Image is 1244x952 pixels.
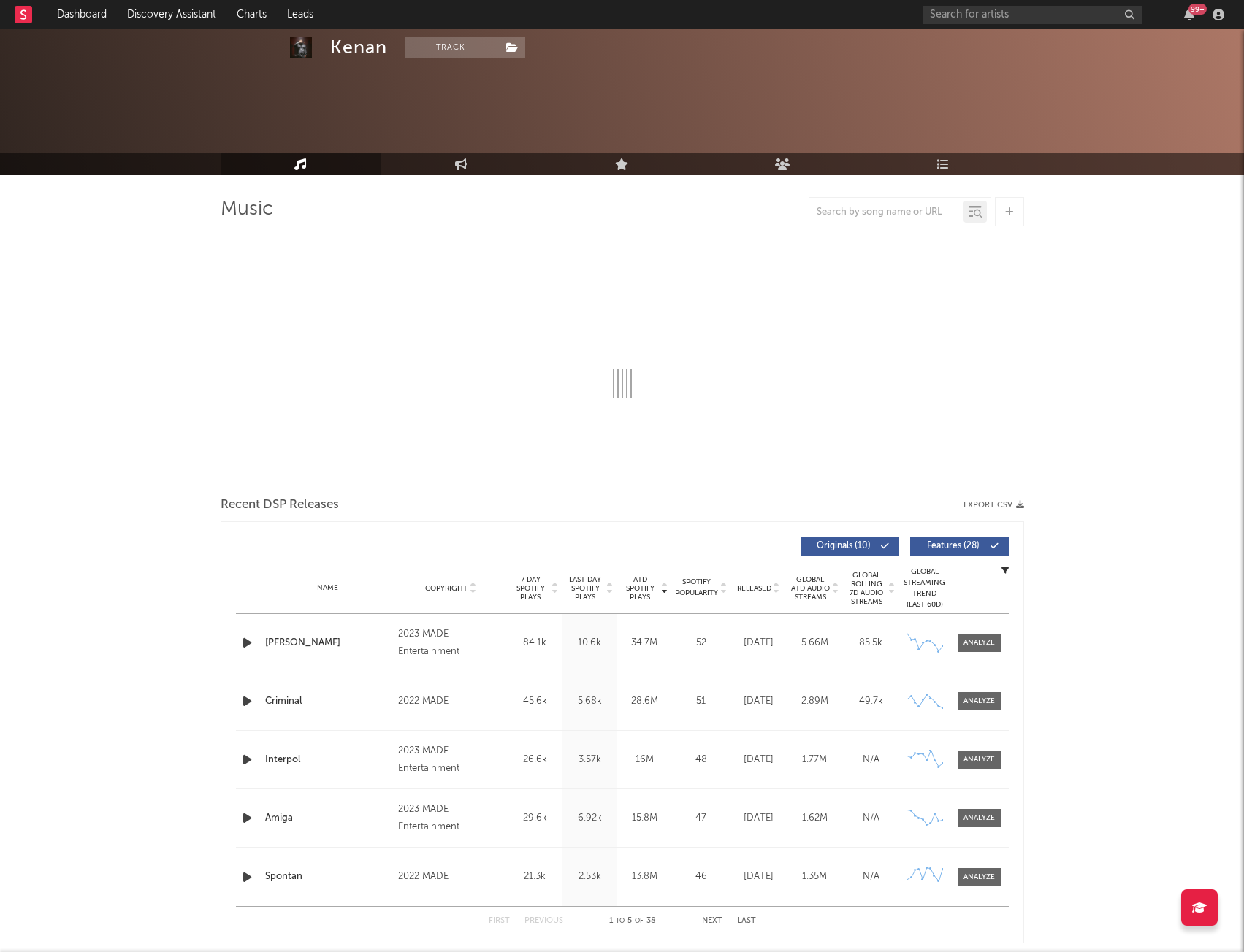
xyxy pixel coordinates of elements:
[1184,9,1194,20] button: 99+
[847,811,896,826] div: N/A
[511,575,550,602] span: 7 Day Spotify Plays
[221,496,339,514] span: Recent DSP Releases
[790,694,839,709] div: 2.89M
[621,870,668,884] div: 13.8M
[405,37,497,58] button: Track
[676,870,727,884] div: 46
[265,753,392,767] a: Interpol
[265,811,392,826] a: Amiga
[566,811,614,826] div: 6.92k
[847,636,896,650] div: 85.5k
[801,537,899,556] button: Originals(10)
[910,537,1009,556] button: Features(28)
[566,636,614,650] div: 10.6k
[330,37,387,58] div: Kenan
[621,575,660,602] span: ATD Spotify Plays
[847,753,896,767] div: N/A
[635,918,644,924] span: of
[621,811,668,826] div: 15.8M
[566,575,605,602] span: Last Day Spotify Plays
[621,694,668,709] div: 28.6M
[676,636,727,650] div: 52
[621,753,668,767] div: 16M
[847,571,887,606] span: Global Rolling 7D Audio Streams
[566,753,614,767] div: 3.57k
[511,811,559,826] div: 29.6k
[903,567,947,610] div: Global Streaming Trend (Last 60D)
[676,811,727,826] div: 47
[1188,4,1207,15] div: 99 +
[847,870,896,884] div: N/A
[734,636,783,650] div: [DATE]
[734,694,783,709] div: [DATE]
[676,753,727,767] div: 48
[511,753,559,767] div: 26.6k
[790,811,839,826] div: 1.62M
[621,636,668,650] div: 34.7M
[790,636,839,650] div: 5.66M
[737,584,771,593] span: Released
[734,870,783,884] div: [DATE]
[566,870,614,884] div: 2.53k
[566,694,614,709] div: 5.68k
[398,801,503,836] div: 2023 MADE Entertainment
[734,811,783,826] div: [DATE]
[511,870,559,884] div: 21.3k
[398,742,503,778] div: 2023 MADE Entertainment
[489,917,510,925] button: First
[675,577,718,599] span: Spotify Popularity
[592,913,673,930] div: 1 5 38
[734,753,783,767] div: [DATE]
[511,636,559,650] div: 84.1k
[265,583,392,594] div: Name
[265,636,392,650] a: [PERSON_NAME]
[963,501,1024,510] button: Export CSV
[398,693,503,710] div: 2022 MADE
[265,870,392,884] a: Spontan
[616,918,625,924] span: to
[702,917,722,925] button: Next
[810,542,877,550] span: Originals ( 10 )
[790,575,831,602] span: Global ATD Audio Streams
[425,584,468,593] span: Copyright
[524,917,563,925] button: Previous
[920,542,987,550] span: Features ( 28 )
[398,626,503,661] div: 2023 MADE Entertainment
[847,694,896,709] div: 49.7k
[398,868,503,886] div: 2022 MADE
[790,753,839,767] div: 1.77M
[676,694,727,709] div: 51
[809,207,963,218] input: Search by song name or URL
[790,870,839,884] div: 1.35M
[265,694,392,709] a: Criminal
[737,917,756,925] button: Last
[923,6,1142,24] input: Search for artists
[511,694,559,709] div: 45.6k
